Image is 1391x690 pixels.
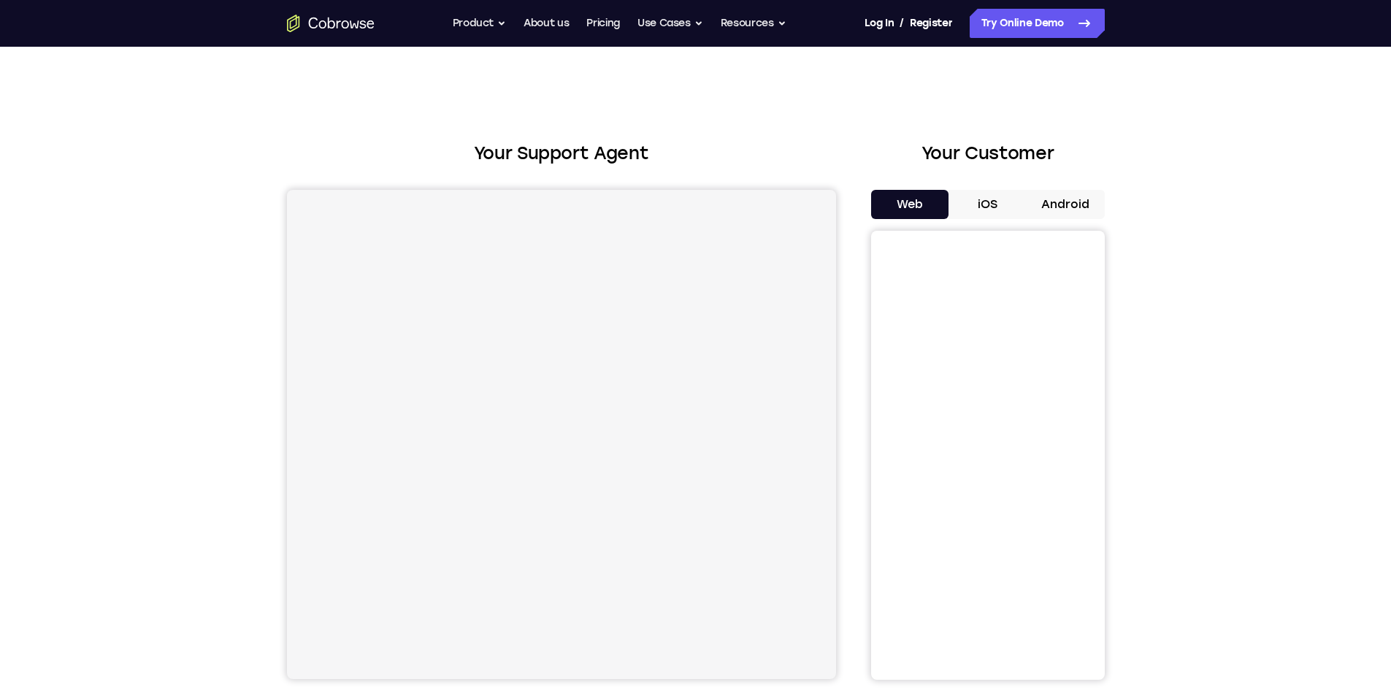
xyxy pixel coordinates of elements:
[900,15,904,32] span: /
[970,9,1105,38] a: Try Online Demo
[949,190,1027,219] button: iOS
[910,9,952,38] a: Register
[287,190,836,679] iframe: Agent
[287,140,836,166] h2: Your Support Agent
[871,190,949,219] button: Web
[637,9,703,38] button: Use Cases
[721,9,786,38] button: Resources
[871,140,1105,166] h2: Your Customer
[1027,190,1105,219] button: Android
[453,9,507,38] button: Product
[586,9,620,38] a: Pricing
[865,9,894,38] a: Log In
[524,9,569,38] a: About us
[287,15,375,32] a: Go to the home page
